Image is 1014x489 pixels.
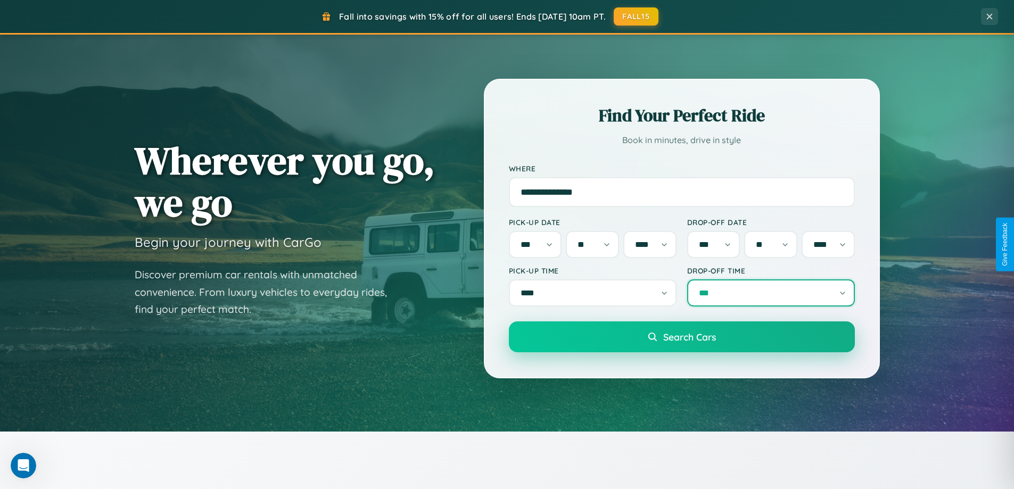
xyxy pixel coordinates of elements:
[135,266,401,318] p: Discover premium car rentals with unmatched convenience. From luxury vehicles to everyday rides, ...
[509,164,855,173] label: Where
[1001,223,1009,266] div: Give Feedback
[614,7,658,26] button: FALL15
[509,266,677,275] label: Pick-up Time
[339,11,606,22] span: Fall into savings with 15% off for all users! Ends [DATE] 10am PT.
[135,139,435,223] h1: Wherever you go, we go
[135,234,321,250] h3: Begin your journey with CarGo
[509,321,855,352] button: Search Cars
[687,266,855,275] label: Drop-off Time
[687,218,855,227] label: Drop-off Date
[11,453,36,478] iframe: Intercom live chat
[509,132,855,148] p: Book in minutes, drive in style
[663,331,716,343] span: Search Cars
[509,218,677,227] label: Pick-up Date
[509,104,855,127] h2: Find Your Perfect Ride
